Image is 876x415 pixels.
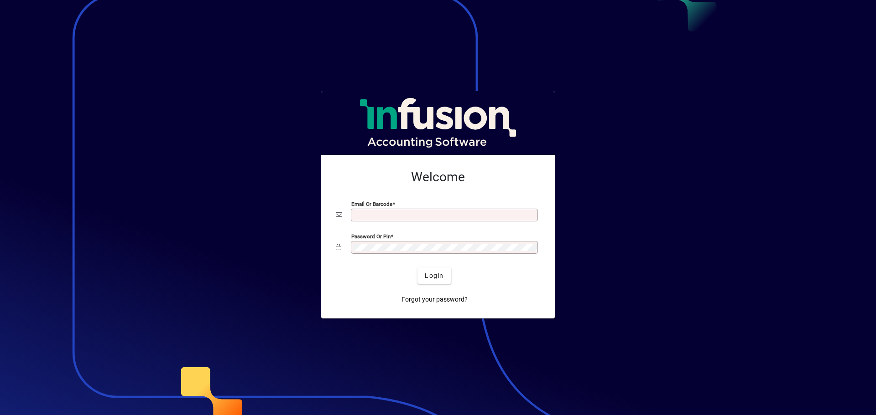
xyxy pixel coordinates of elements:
[417,267,451,284] button: Login
[398,291,471,307] a: Forgot your password?
[401,295,468,304] span: Forgot your password?
[351,233,391,240] mat-label: Password or Pin
[336,169,540,185] h2: Welcome
[425,271,443,281] span: Login
[351,201,392,207] mat-label: Email or Barcode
